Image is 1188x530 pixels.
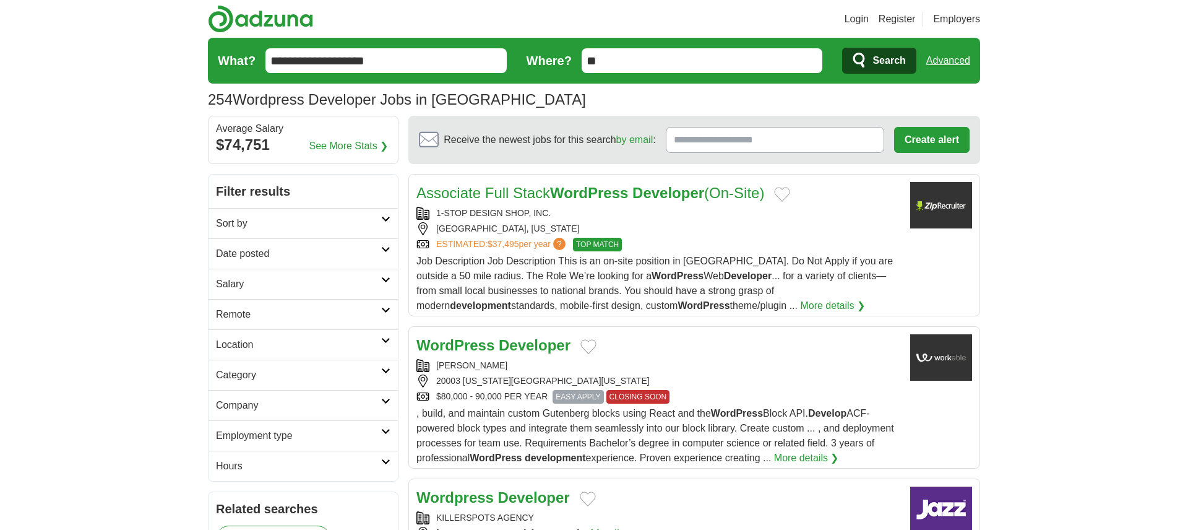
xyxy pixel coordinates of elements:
a: See More Stats ❯ [309,139,389,154]
span: Job Description Job Description This is an on-site position in [GEOGRAPHIC_DATA]. Do Not Apply if... [416,256,893,311]
a: ESTIMATED:$37,495per year? [436,238,568,251]
a: More details ❯ [800,298,865,313]
h2: Employment type [216,428,381,443]
strong: WordPress [652,271,704,281]
a: Advanced [926,48,970,73]
a: Date posted [209,238,398,269]
img: Adzuna logo [208,5,313,33]
button: Add to favorite jobs [774,187,790,202]
a: [PERSON_NAME] [436,360,507,370]
strong: Developer [498,489,570,506]
span: 254 [208,89,233,111]
h2: Filter results [209,175,398,208]
strong: Developer [499,337,570,354]
a: Employers [933,12,980,27]
a: Remote [209,299,398,329]
span: CLOSING SOON [606,390,670,404]
img: Aristotle International logo [910,334,972,381]
strong: WordPress [678,300,730,311]
div: [GEOGRAPHIC_DATA], [US_STATE] [416,222,900,235]
strong: WordPress [711,408,763,419]
a: Salary [209,269,398,299]
a: Company [209,390,398,420]
h2: Location [216,337,381,352]
h2: Category [216,368,381,383]
h2: Company [216,398,381,413]
a: Location [209,329,398,360]
span: Search [872,48,905,73]
h1: Wordpress Developer Jobs in [GEOGRAPHIC_DATA] [208,91,586,108]
strong: development [525,453,586,463]
span: $37,495 [488,239,519,249]
a: Login [845,12,869,27]
h2: Date posted [216,246,381,261]
strong: Develop [808,408,846,419]
a: Employment type [209,420,398,451]
button: Add to favorite jobs [580,492,596,506]
div: Average Salary [216,124,390,134]
h2: Hours [216,459,381,474]
strong: WordPress [416,337,494,354]
button: Create alert [894,127,970,153]
a: Associate Full StackWordPress Developer(On-Site) [416,185,764,201]
img: Company logo [910,182,972,228]
div: $80,000 - 90,000 PER YEAR [416,390,900,404]
h2: Remote [216,307,381,322]
label: What? [218,51,256,70]
h2: Sort by [216,216,381,231]
div: KILLERSPOTS AGENCY [416,511,900,524]
span: , build, and maintain custom Gutenberg blocks using React and the Block API. ACF-powered block ty... [416,408,894,463]
strong: Developer [724,271,772,281]
strong: Wordpress [416,489,494,506]
a: WordPress Developer [416,337,570,354]
a: Register [879,12,916,27]
a: Wordpress Developer [416,489,570,506]
div: 1-STOP DESIGN SHOP, INC. [416,207,900,220]
h2: Related searches [216,500,390,518]
button: Add to favorite jobs [580,339,596,354]
a: Hours [209,451,398,481]
a: More details ❯ [774,451,839,466]
strong: development [450,300,511,311]
a: Sort by [209,208,398,238]
label: Where? [527,51,572,70]
strong: WordPress [550,185,628,201]
span: Receive the newest jobs for this search : [444,132,655,147]
h2: Salary [216,277,381,292]
a: by email [616,134,653,145]
div: $74,751 [216,134,390,156]
a: Category [209,360,398,390]
button: Search [842,48,916,74]
span: ? [553,238,566,250]
strong: Developer [632,185,704,201]
span: EASY APPLY [553,390,603,404]
strong: WordPress [470,453,522,463]
div: 20003 [US_STATE][GEOGRAPHIC_DATA][US_STATE] [416,375,900,388]
span: TOP MATCH [573,238,622,251]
